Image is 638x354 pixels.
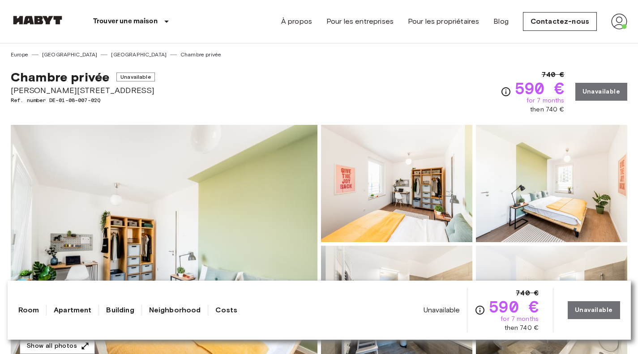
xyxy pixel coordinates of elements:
[116,73,155,81] span: Unavailable
[281,16,312,27] a: À propos
[42,51,98,59] a: [GEOGRAPHIC_DATA]
[505,324,539,333] span: then 740 €
[530,105,565,114] span: then 740 €
[501,86,511,97] svg: Check cost overview for full price breakdown. Please note that discounts apply to new joiners onl...
[54,305,91,316] a: Apartment
[18,305,39,316] a: Room
[111,51,167,59] a: [GEOGRAPHIC_DATA]
[476,125,627,242] img: Picture of unit DE-01-08-007-02Q
[180,51,221,59] a: Chambre privée
[11,69,109,85] span: Chambre privée
[149,305,201,316] a: Neighborhood
[501,315,539,324] span: for 7 months
[523,12,597,31] a: Contactez-nous
[515,80,565,96] span: 590 €
[321,125,472,242] img: Picture of unit DE-01-08-007-02Q
[493,16,509,27] a: Blog
[11,85,155,96] span: [PERSON_NAME][STREET_ADDRESS]
[11,96,155,104] span: Ref. number DE-01-08-007-02Q
[527,96,565,105] span: for 7 months
[11,51,28,59] a: Europe
[475,305,485,316] svg: Check cost overview for full price breakdown. Please note that discounts apply to new joiners onl...
[408,16,479,27] a: Pour les propriétaires
[106,305,134,316] a: Building
[93,16,158,27] p: Trouver une maison
[11,16,64,25] img: Habyt
[542,69,565,80] span: 740 €
[611,13,627,30] img: avatar
[516,288,539,299] span: 740 €
[489,299,539,315] span: 590 €
[424,305,460,315] span: Unavailable
[326,16,394,27] a: Pour les entreprises
[215,305,237,316] a: Costs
